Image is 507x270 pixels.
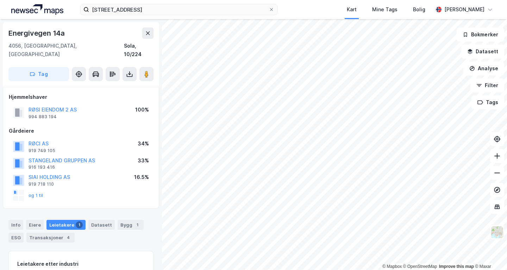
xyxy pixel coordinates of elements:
[8,220,23,230] div: Info
[89,4,269,15] input: Søk på adresse, matrikkel, gårdeiere, leietakere eller personer
[472,236,507,270] iframe: Chat Widget
[9,127,153,135] div: Gårdeiere
[9,93,153,101] div: Hjemmelshaver
[29,148,55,154] div: 919 749 105
[26,233,75,242] div: Transaksjoner
[382,264,402,269] a: Mapbox
[8,67,69,81] button: Tag
[134,221,141,228] div: 1
[347,5,357,14] div: Kart
[29,181,54,187] div: 919 718 110
[8,233,24,242] div: ESG
[413,5,425,14] div: Bolig
[134,173,149,181] div: 16.5%
[472,236,507,270] div: Kontrollprogram for chat
[11,4,63,15] img: logo.a4113a55bc3d86da70a041830d287a7e.svg
[138,156,149,165] div: 33%
[118,220,144,230] div: Bygg
[29,164,55,170] div: 916 193 416
[461,44,504,59] button: Datasett
[88,220,115,230] div: Datasett
[138,139,149,148] div: 34%
[8,42,124,59] div: 4056, [GEOGRAPHIC_DATA], [GEOGRAPHIC_DATA]
[444,5,484,14] div: [PERSON_NAME]
[490,226,504,239] img: Z
[463,61,504,76] button: Analyse
[124,42,154,59] div: Sola, 10/224
[46,220,86,230] div: Leietakere
[372,5,398,14] div: Mine Tags
[29,114,57,120] div: 994 883 194
[471,95,504,109] button: Tags
[26,220,44,230] div: Eiere
[65,234,72,241] div: 4
[403,264,437,269] a: OpenStreetMap
[457,28,504,42] button: Bokmerker
[76,221,83,228] div: 1
[135,106,149,114] div: 100%
[439,264,474,269] a: Improve this map
[8,28,66,39] div: Energivegen 14a
[17,260,145,268] div: Leietakere etter industri
[470,78,504,92] button: Filter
